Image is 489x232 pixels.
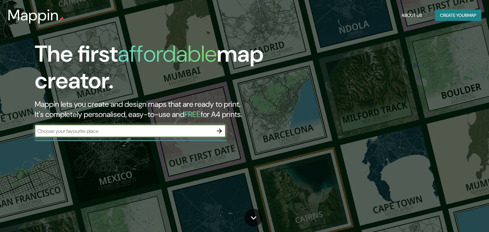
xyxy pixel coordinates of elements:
[118,39,217,69] h1: affordable
[8,6,59,24] h3: Mappin
[35,99,279,119] h2: Mappin lets you create and design maps that are ready to print. It's completely personalised, eas...
[35,127,213,135] input: Choose your favourite place
[435,10,481,21] button: Create yourmap
[35,41,279,99] h1: The first map creator.
[59,17,64,22] img: mappin-pin
[399,10,425,21] button: About Us
[184,109,201,119] h5: FREE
